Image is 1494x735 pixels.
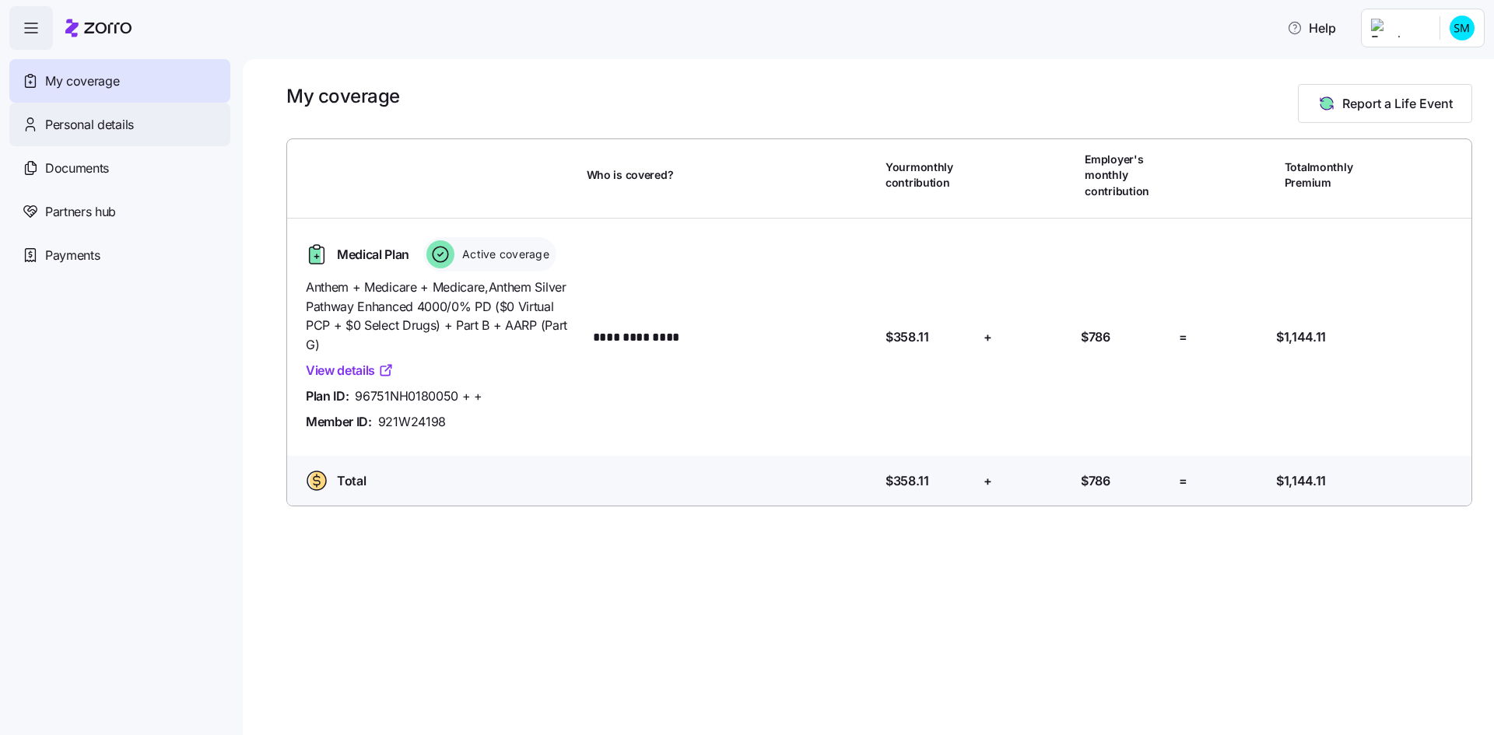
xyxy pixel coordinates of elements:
[355,387,482,406] span: 96751NH0180050 + +
[306,278,574,355] span: Anthem + Medicare + Medicare , Anthem Silver Pathway Enhanced 4000/0% PD ($0 Virtual PCP + $0 Sel...
[306,387,349,406] span: Plan ID:
[306,412,372,432] span: Member ID:
[45,159,109,178] span: Documents
[306,361,394,380] a: View details
[1179,471,1187,491] span: =
[1085,152,1172,199] span: Employer's monthly contribution
[9,146,230,190] a: Documents
[1285,159,1372,191] span: Total monthly Premium
[1371,19,1427,37] img: Employer logo
[286,84,400,108] h1: My coverage
[337,245,409,264] span: Medical Plan
[378,412,446,432] span: 921W24198
[984,327,992,347] span: +
[458,247,549,262] span: Active coverage
[886,471,929,491] span: $358.11
[587,167,674,183] span: Who is covered?
[1276,327,1326,347] span: $1,144.11
[9,233,230,277] a: Payments
[9,103,230,146] a: Personal details
[1179,327,1187,347] span: =
[337,471,366,491] span: Total
[45,246,100,265] span: Payments
[45,115,134,135] span: Personal details
[1342,94,1453,113] span: Report a Life Event
[984,471,992,491] span: +
[9,59,230,103] a: My coverage
[1298,84,1472,123] button: Report a Life Event
[886,327,929,347] span: $358.11
[1450,16,1475,40] img: 810f7974b50e56175289bb237cdeb24a
[1276,471,1326,491] span: $1,144.11
[45,72,119,91] span: My coverage
[1287,19,1336,37] span: Help
[1081,471,1110,491] span: $786
[1275,12,1348,44] button: Help
[45,202,116,222] span: Partners hub
[886,159,973,191] span: Your monthly contribution
[9,190,230,233] a: Partners hub
[1081,327,1110,347] span: $786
